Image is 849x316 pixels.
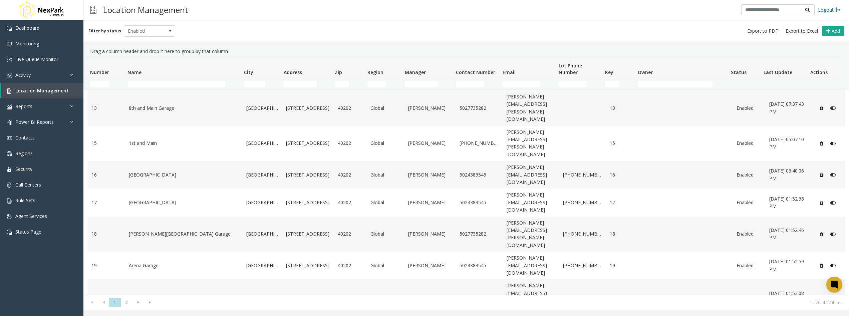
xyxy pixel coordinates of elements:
a: 19 [610,262,634,269]
a: [GEOGRAPHIC_DATA] [129,199,238,206]
a: [PHONE_NUMBER] [563,199,602,206]
img: 'icon' [7,230,12,235]
input: Email Filter [503,81,540,87]
a: [DATE] 01:53:08 PM [769,290,808,305]
a: [PERSON_NAME] [408,104,452,112]
a: [PHONE_NUMBER] [563,293,602,301]
a: [GEOGRAPHIC_DATA] [246,171,278,179]
button: Add [822,26,844,36]
button: Delete [816,260,827,271]
a: [PERSON_NAME][EMAIL_ADDRESS][PERSON_NAME][DOMAIN_NAME] [507,219,555,249]
a: [PERSON_NAME] [408,230,452,238]
input: Zip Filter [335,81,349,87]
a: 17 [91,199,121,206]
button: Delete [816,197,827,208]
span: [DATE] 01:52:38 PM [769,196,804,209]
a: 17 [610,199,634,206]
td: Zip Filter [332,78,365,90]
img: 'icon' [7,151,12,156]
a: Glassworks Garage [129,293,238,301]
a: 13 [610,104,634,112]
a: [PERSON_NAME][GEOGRAPHIC_DATA] Garage [129,230,238,238]
img: 'icon' [7,41,12,47]
span: Contacts [15,134,35,141]
a: Enabled [737,230,761,238]
span: Go to the last page [146,300,155,305]
input: Key Filter [605,81,619,87]
img: 'icon' [7,120,12,125]
td: Email Filter [500,78,556,90]
a: [GEOGRAPHIC_DATA] [129,171,238,179]
label: Filter by status [88,28,121,34]
span: [DATE] 03:40:06 PM [769,168,804,181]
span: Power BI Reports [15,119,54,125]
span: City [244,69,253,75]
span: Monitoring [15,40,39,47]
span: Contact Number [456,69,495,75]
span: Go to the next page [132,298,144,307]
a: [PERSON_NAME] [408,199,452,206]
a: [DATE] 01:52:46 PM [769,227,808,242]
a: [PERSON_NAME][EMAIL_ADDRESS][PERSON_NAME][DOMAIN_NAME] [507,128,555,159]
a: 20 [91,293,121,301]
a: [PERSON_NAME][EMAIL_ADDRESS][DOMAIN_NAME] [507,254,555,277]
span: Export to Excel [786,28,818,34]
a: 20 [610,293,634,301]
img: pageIcon [90,2,96,18]
a: [STREET_ADDRESS] [286,171,330,179]
a: 18 [610,230,634,238]
a: Global [370,199,400,206]
span: [DATE] 01:53:08 PM [769,290,804,304]
a: 8th and Main Garage [129,104,238,112]
button: Delete [816,229,827,240]
a: [PERSON_NAME] [408,262,452,269]
a: Global [370,139,400,147]
button: Disable [827,197,839,208]
a: 5027735282 [460,293,499,301]
a: 40202 [338,171,362,179]
a: [PHONE_NUMBER] [460,139,499,147]
a: 40202 [338,262,362,269]
a: [GEOGRAPHIC_DATA] [246,139,278,147]
td: Owner Filter [635,78,728,90]
span: [DATE] 07:37:43 PM [769,101,804,114]
button: Delete [816,103,827,113]
a: [PHONE_NUMBER] [563,171,602,179]
a: Enabled [737,104,761,112]
a: [STREET_ADDRESS] [286,262,330,269]
a: [PHONE_NUMBER] [563,230,602,238]
td: Number Filter [87,78,125,90]
button: Export to Excel [783,26,821,36]
button: Disable [827,170,839,180]
a: [DATE] 05:07:10 PM [769,136,808,151]
span: Security [15,166,32,172]
a: [PERSON_NAME] [408,139,452,147]
span: Live Queue Monitor [15,56,58,62]
h3: Location Management [100,2,192,18]
input: City Filter [244,81,265,87]
td: Region Filter [365,78,402,90]
a: 40202 [338,230,362,238]
span: Key [605,69,613,75]
a: [PHONE_NUMBER] [563,262,602,269]
a: Global [370,104,400,112]
button: Disable [827,260,839,271]
input: Manager Filter [404,81,438,87]
span: Add [832,28,840,34]
a: [GEOGRAPHIC_DATA] [246,262,278,269]
span: Activity [15,72,31,78]
a: 5027735282 [460,230,499,238]
td: Name Filter [125,78,241,90]
a: [GEOGRAPHIC_DATA] [246,230,278,238]
a: [PERSON_NAME][EMAIL_ADDRESS][DOMAIN_NAME] [507,191,555,214]
td: Manager Filter [402,78,453,90]
a: [DATE] 01:52:59 PM [769,258,808,273]
input: Address Filter [283,81,316,87]
a: 13 [91,104,121,112]
td: Lot Phone Number Filter [556,78,602,90]
a: Enabled [737,139,761,147]
a: [DATE] 03:40:06 PM [769,167,808,182]
td: Address Filter [281,78,332,90]
a: Global [370,293,400,301]
span: Lot Phone Number [559,62,582,75]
